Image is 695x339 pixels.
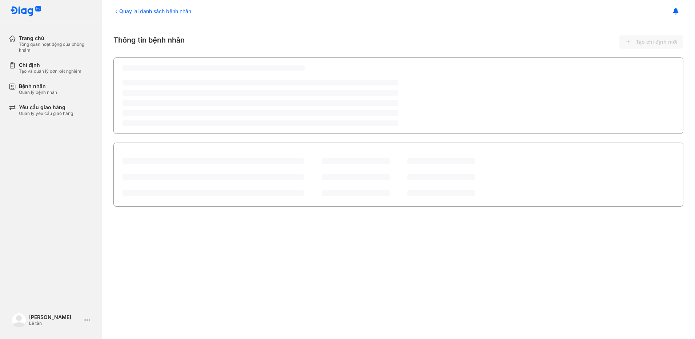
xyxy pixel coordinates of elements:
span: ‌ [122,90,398,96]
img: logo [12,313,26,327]
img: logo [10,6,41,17]
span: ‌ [322,190,390,196]
div: Tổng quan hoạt động của phòng khám [19,41,93,53]
span: ‌ [122,120,398,126]
div: Lễ tân [29,320,81,326]
div: Quay lại danh sách bệnh nhân [113,7,191,15]
button: Tạo chỉ định mới [619,35,683,49]
span: ‌ [407,190,475,196]
span: ‌ [407,158,475,164]
div: Yêu cầu giao hàng [19,104,73,111]
div: Quản lý yêu cầu giao hàng [19,111,73,116]
span: ‌ [122,190,304,196]
span: ‌ [122,80,398,85]
div: Tạo và quản lý đơn xét nghiệm [19,68,81,74]
span: ‌ [322,158,390,164]
div: Lịch sử chỉ định [122,149,166,158]
div: Chỉ định [19,62,81,68]
span: ‌ [122,174,304,180]
span: Tạo chỉ định mới [636,39,678,45]
span: ‌ [122,65,305,71]
span: ‌ [122,100,398,106]
span: ‌ [407,174,475,180]
span: ‌ [322,174,390,180]
span: ‌ [122,110,398,116]
div: Thông tin bệnh nhân [113,35,683,49]
div: [PERSON_NAME] [29,314,81,320]
div: Bệnh nhân [19,83,57,89]
div: Quản lý bệnh nhân [19,89,57,95]
div: Trang chủ [19,35,93,41]
span: ‌ [122,158,304,164]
